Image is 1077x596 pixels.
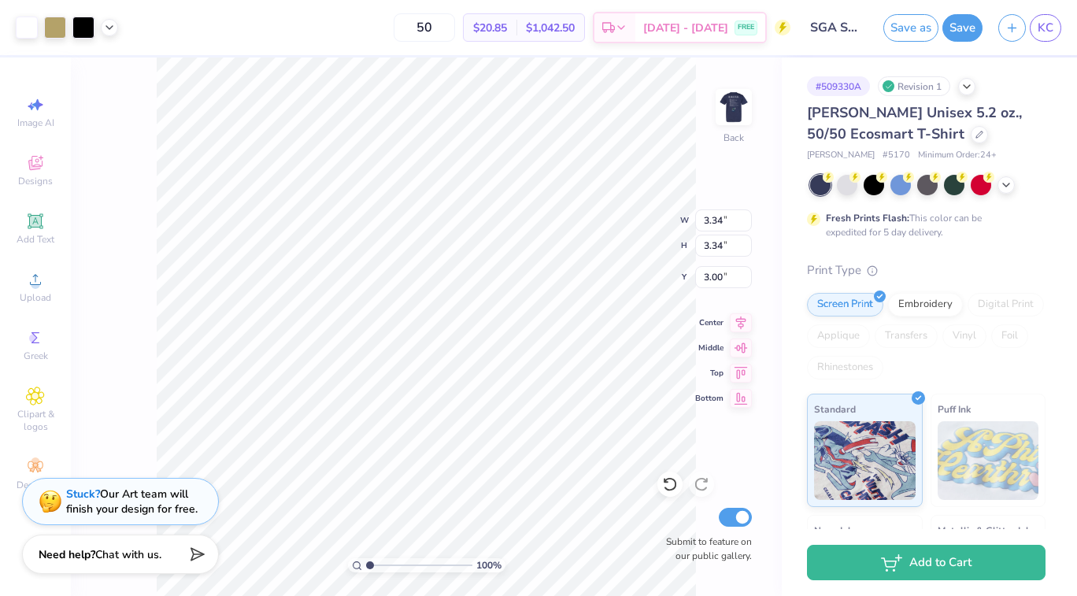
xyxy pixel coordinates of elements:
[17,233,54,246] span: Add Text
[807,76,870,96] div: # 509330A
[695,368,724,379] span: Top
[938,421,1039,500] img: Puff Ink
[878,76,950,96] div: Revision 1
[807,356,883,379] div: Rhinestones
[1030,14,1061,42] a: KC
[968,293,1044,317] div: Digital Print
[724,131,744,145] div: Back
[643,20,728,36] span: [DATE] - [DATE]
[938,522,1031,539] span: Metallic & Glitter Ink
[883,14,938,42] button: Save as
[807,149,875,162] span: [PERSON_NAME]
[814,401,856,417] span: Standard
[807,103,1022,143] span: [PERSON_NAME] Unisex 5.2 oz., 50/50 Ecosmart T-Shirt
[20,291,51,304] span: Upload
[526,20,575,36] span: $1,042.50
[695,317,724,328] span: Center
[888,293,963,317] div: Embroidery
[807,293,883,317] div: Screen Print
[798,12,875,43] input: Untitled Design
[883,149,910,162] span: # 5170
[807,261,1046,279] div: Print Type
[826,211,1020,239] div: This color can be expedited for 5 day delivery.
[66,487,100,502] strong: Stuck?
[95,547,161,562] span: Chat with us.
[807,545,1046,580] button: Add to Cart
[991,324,1028,348] div: Foil
[918,149,997,162] span: Minimum Order: 24 +
[826,212,909,224] strong: Fresh Prints Flash:
[657,535,752,563] label: Submit to feature on our public gallery.
[39,547,95,562] strong: Need help?
[942,324,986,348] div: Vinyl
[18,175,53,187] span: Designs
[814,421,916,500] img: Standard
[1038,19,1053,37] span: KC
[875,324,938,348] div: Transfers
[394,13,455,42] input: – –
[718,91,749,123] img: Back
[24,350,48,362] span: Greek
[695,342,724,354] span: Middle
[17,117,54,129] span: Image AI
[938,401,971,417] span: Puff Ink
[17,479,54,491] span: Decorate
[66,487,198,516] div: Our Art team will finish your design for free.
[942,14,983,42] button: Save
[695,393,724,404] span: Bottom
[476,558,501,572] span: 100 %
[473,20,507,36] span: $20.85
[807,324,870,348] div: Applique
[814,522,853,539] span: Neon Ink
[8,408,63,433] span: Clipart & logos
[738,22,754,33] span: FREE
